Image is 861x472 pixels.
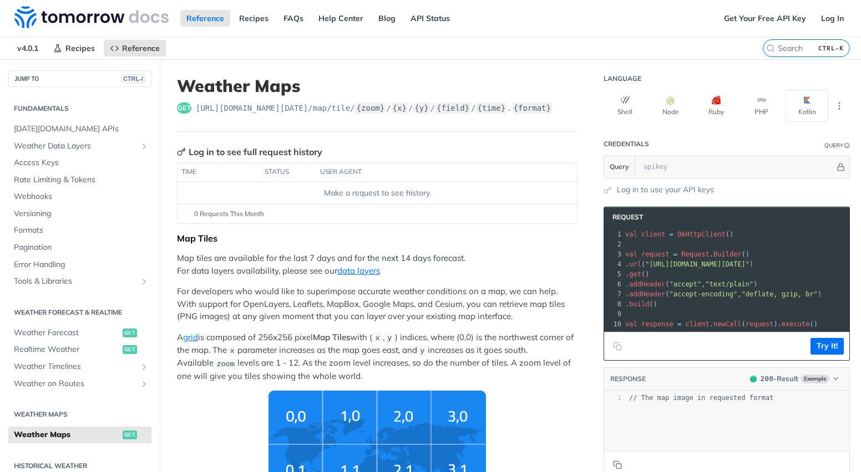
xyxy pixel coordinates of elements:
span: request [641,250,670,258]
span: addHeader [629,290,665,298]
span: Versioning [14,208,149,219]
span: // The map image in requested format [629,394,773,402]
div: QueryInformation [824,141,850,150]
span: Weather Maps [14,429,120,440]
span: "accept" [670,280,702,288]
span: . () [625,250,749,258]
h2: Historical Weather [8,461,151,471]
button: RESPONSE [610,373,646,384]
span: 200 [761,374,773,383]
a: Weather Mapsget [8,427,151,443]
button: Show subpages for Weather Data Layers [140,142,149,151]
a: Log in to use your API keys [617,184,714,196]
span: = [670,230,673,238]
span: Recipes [65,43,95,53]
label: {format} [513,102,552,114]
span: x [230,347,234,355]
a: Weather Forecastget [8,325,151,341]
span: response [641,320,673,328]
div: 2 [604,239,623,249]
th: status [261,163,316,181]
span: Tools & Libraries [14,276,137,287]
button: More Languages [831,98,848,114]
a: Get Your Free API Key [718,10,812,27]
a: API Status [404,10,456,27]
div: Log in to see full request history [177,145,322,158]
h2: Weather Maps [8,409,151,419]
a: Recipes [47,40,101,57]
span: get [177,102,191,114]
span: val [625,320,637,328]
span: Weather Timelines [14,361,137,372]
span: Formats [14,225,149,236]
span: "deflate, gzip, br" [742,290,818,298]
span: newCall [713,320,742,328]
a: [DATE][DOMAIN_NAME] APIs [8,121,151,137]
div: 7 [604,289,623,299]
span: . ( , ) [625,280,758,288]
div: 6 [604,279,623,289]
p: For developers who would like to superimpose accurate weather conditions on a map, we can help. W... [177,285,578,323]
span: . ( ). () [625,320,818,328]
label: {zoom} [356,102,386,114]
svg: Search [766,44,775,53]
div: 5 [604,269,623,279]
h1: Weather Maps [177,76,578,96]
span: Weather on Routes [14,378,137,389]
div: 10 [604,319,623,329]
div: 9 [604,309,623,319]
a: FAQs [277,10,310,27]
span: y [420,347,424,355]
span: Error Handling [14,259,149,270]
div: Make a request to see history. [182,187,573,199]
span: . ( ) [625,260,753,268]
a: Webhooks [8,188,151,205]
a: Reference [104,40,166,57]
h2: Weather Forecast & realtime [8,307,151,317]
strong: Map Tiles [313,332,350,342]
span: request [746,320,774,328]
button: Ruby [695,90,737,122]
span: x [375,334,379,342]
span: client [641,230,665,238]
label: {y} [413,102,429,114]
span: Weather Data Layers [14,141,137,152]
p: A is composed of 256x256 pixel with ( , ) indices, where (0,0) is the northwest corner of the map... [177,331,578,382]
span: val [625,230,637,238]
a: Weather Data LayersShow subpages for Weather Data Layers [8,138,151,155]
a: Weather on RoutesShow subpages for Weather on Routes [8,376,151,392]
span: = [677,320,681,328]
div: 3 [604,249,623,259]
th: time [178,163,261,181]
span: 0 Requests This Month [194,209,264,219]
span: OkHttpClient [677,230,726,238]
span: . () [625,270,649,278]
button: Show subpages for Weather Timelines [140,362,149,371]
span: Rate Limiting & Tokens [14,175,149,186]
div: Credentials [604,140,649,148]
h2: Fundamentals [8,104,151,114]
img: Tomorrow.io Weather API Docs [14,6,169,28]
input: apikey [638,156,835,178]
a: Error Handling [8,256,151,273]
a: Help Center [312,10,369,27]
span: "text/plain" [706,280,754,288]
button: Show subpages for Tools & Libraries [140,277,149,286]
svg: More ellipsis [834,101,844,111]
svg: Key [177,147,186,156]
span: get [123,430,137,439]
span: Webhooks [14,191,149,202]
label: {time} [477,102,507,114]
div: Map Tiles [177,233,578,244]
button: Kotlin [786,90,828,122]
button: JUMP TOCTRL-/ [8,70,151,87]
span: Example [801,374,829,383]
span: val [625,250,637,258]
span: Builder [713,250,742,258]
a: Versioning [8,206,151,222]
span: "[URL][DOMAIN_NAME][DATE]" [645,260,749,268]
button: Hide [835,161,847,172]
span: zoom [216,360,234,368]
span: https://api.tomorrow.io/v4/map/tile/{zoom}/{x}/{y}/{field}/{time}.{format} [196,102,553,114]
span: Access Keys [14,157,149,168]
